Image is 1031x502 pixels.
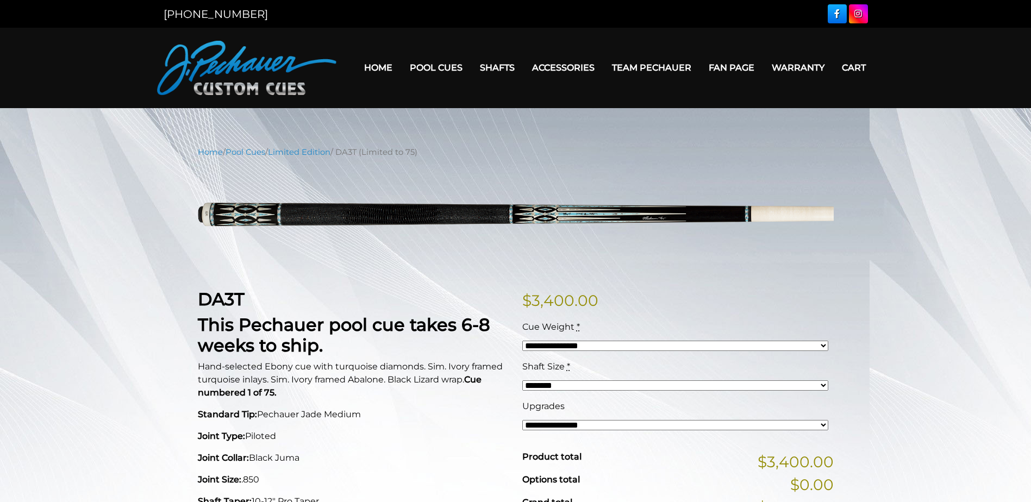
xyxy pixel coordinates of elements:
[268,147,330,157] a: Limited Edition
[700,54,763,81] a: Fan Page
[198,314,490,356] strong: This Pechauer pool cue takes 6-8 weeks to ship.
[471,54,523,81] a: Shafts
[522,291,598,310] bdi: 3,400.00
[198,451,509,465] p: Black Juma
[522,361,565,372] span: Shaft Size
[198,409,257,419] strong: Standard Tip:
[198,431,245,441] strong: Joint Type:
[198,473,509,486] p: .850
[198,166,834,272] img: DA3T-UPDATED.png
[157,41,336,95] img: Pechauer Custom Cues
[567,361,570,372] abbr: required
[198,408,509,421] p: Pechauer Jade Medium
[603,54,700,81] a: Team Pechauer
[522,401,565,411] span: Upgrades
[758,450,834,473] span: $3,400.00
[198,288,245,310] strong: DA3T
[355,54,401,81] a: Home
[401,54,471,81] a: Pool Cues
[522,291,532,310] span: $
[763,54,833,81] a: Warranty
[523,54,603,81] a: Accessories
[790,473,834,496] span: $0.00
[226,147,265,157] a: Pool Cues
[522,451,582,462] span: Product total
[198,361,503,398] span: Hand-selected Ebony cue with turquoise diamonds. Sim. Ivory framed turquoise inlays. Sim. Ivory f...
[833,54,874,81] a: Cart
[198,147,223,157] a: Home
[577,322,580,332] abbr: required
[522,322,574,332] span: Cue Weight
[522,474,580,485] span: Options total
[198,146,834,158] nav: Breadcrumb
[164,8,268,21] a: [PHONE_NUMBER]
[198,430,509,443] p: Piloted
[198,474,241,485] strong: Joint Size:
[198,453,249,463] strong: Joint Collar:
